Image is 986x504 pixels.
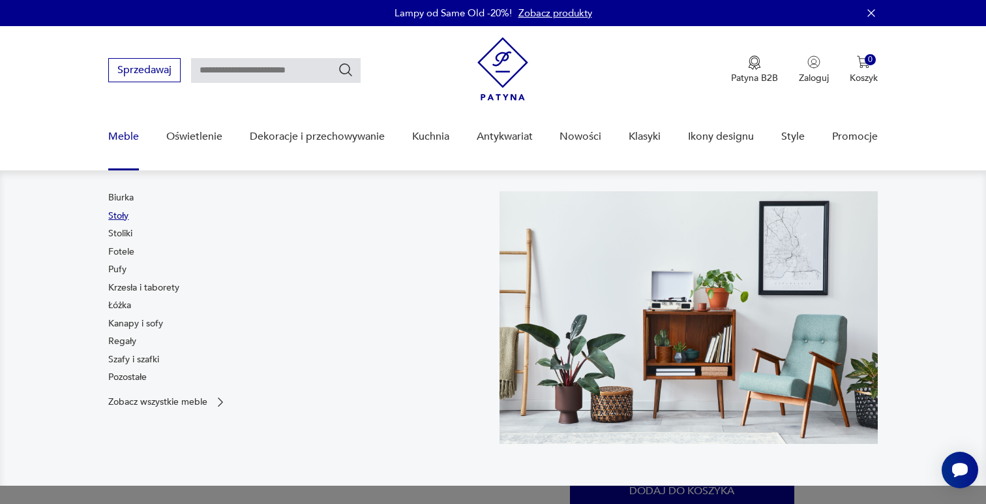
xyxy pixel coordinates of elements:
[108,245,134,259] a: Fotele
[518,7,592,20] a: Zobacz produkty
[338,62,353,78] button: Szukaj
[108,191,134,204] a: Biurka
[688,112,754,162] a: Ikony designu
[731,55,778,84] a: Ikona medaluPatyna B2B
[799,72,829,84] p: Zaloguj
[857,55,870,69] img: Ikona koszyka
[108,317,163,330] a: Kanapy i sofy
[108,398,207,406] p: Zobacz wszystkie meble
[108,67,181,76] a: Sprzedawaj
[108,58,181,82] button: Sprzedawaj
[629,112,661,162] a: Klasyki
[748,55,761,70] img: Ikona medalu
[108,210,128,223] a: Stoły
[108,353,159,366] a: Szafy i szafki
[108,371,147,384] a: Pozostałe
[108,281,179,294] a: Krzesła i taborety
[850,72,878,84] p: Koszyk
[799,55,829,84] button: Zaloguj
[395,7,512,20] p: Lampy od Same Old -20%!
[108,263,127,276] a: Pufy
[250,112,385,162] a: Dekoracje i przechowywanie
[477,37,528,101] img: Patyna - sklep z meblami i dekoracjami vintage
[560,112,601,162] a: Nowości
[865,54,876,65] div: 0
[731,72,778,84] p: Patyna B2B
[731,55,778,84] button: Patyna B2B
[108,335,136,348] a: Regały
[108,396,227,409] a: Zobacz wszystkie meble
[412,112,449,162] a: Kuchnia
[108,299,131,312] a: Łóżka
[781,112,805,162] a: Style
[477,112,533,162] a: Antykwariat
[500,191,878,443] img: 969d9116629659dbb0bd4e745da535dc.jpg
[832,112,878,162] a: Promocje
[166,112,222,162] a: Oświetlenie
[850,55,878,84] button: 0Koszyk
[807,55,820,69] img: Ikonka użytkownika
[942,452,978,488] iframe: Smartsupp widget button
[108,112,139,162] a: Meble
[108,227,132,240] a: Stoliki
